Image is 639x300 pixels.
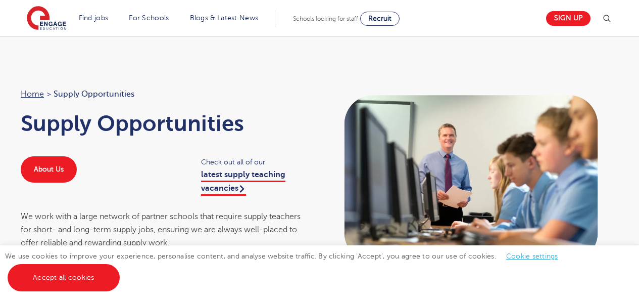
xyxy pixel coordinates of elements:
[21,90,44,99] a: Home
[368,15,391,22] span: Recruit
[8,264,120,291] a: Accept all cookies
[190,14,259,22] a: Blogs & Latest News
[5,252,568,281] span: We use cookies to improve your experience, personalise content, and analyse website traffic. By c...
[360,12,400,26] a: Recruit
[21,111,310,136] h1: Supply Opportunities
[201,170,285,195] a: latest supply teaching vacancies
[79,14,109,22] a: Find jobs
[201,156,310,168] span: Check out all of our
[21,88,310,101] nav: breadcrumb
[54,88,134,101] span: Supply Opportunities
[546,11,591,26] a: Sign up
[129,14,169,22] a: For Schools
[293,15,358,22] span: Schools looking for staff
[27,6,66,31] img: Engage Education
[506,252,558,260] a: Cookie settings
[46,90,51,99] span: >
[21,210,310,250] div: We work with a large network of partner schools that require supply teachers for short- and long-...
[21,156,77,183] a: About Us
